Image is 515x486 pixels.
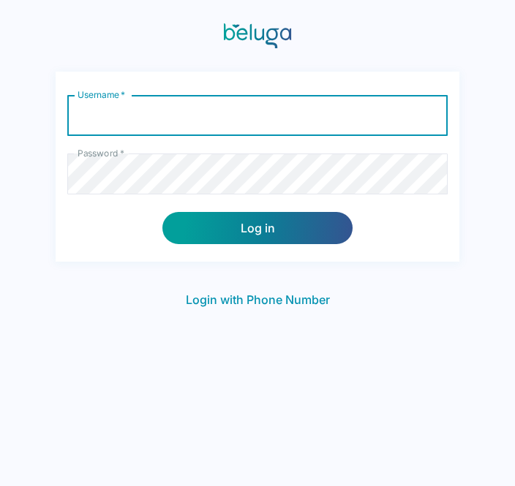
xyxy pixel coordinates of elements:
[67,95,448,136] input: username-input
[78,147,124,159] label: Password
[78,88,125,101] label: Username
[180,285,336,314] button: Login with Phone Number
[162,212,353,244] button: Log in
[224,23,292,48] img: Beluga
[67,153,448,194] input: password-input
